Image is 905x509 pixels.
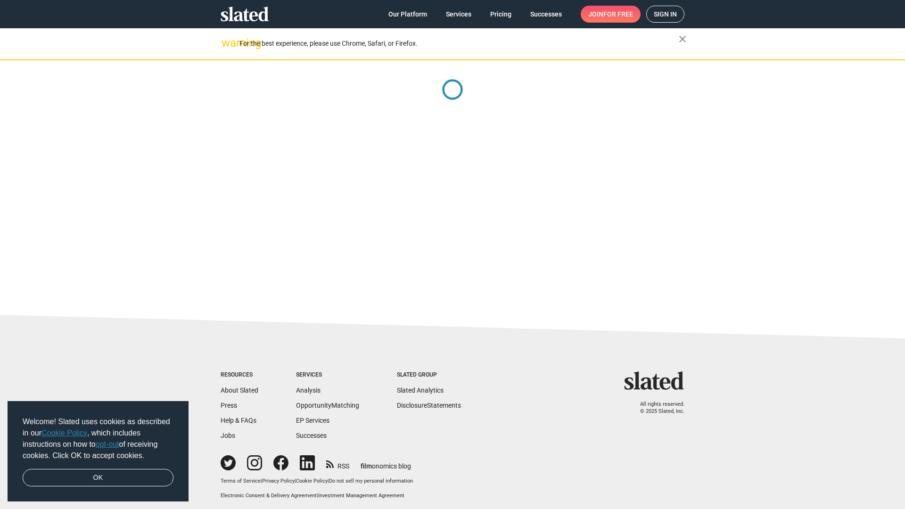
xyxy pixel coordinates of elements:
[326,456,349,471] a: RSS
[221,386,258,394] a: About Slated
[397,371,461,379] div: Slated Group
[221,478,261,484] a: Terms of Service
[296,478,328,484] a: Cookie Policy
[328,478,329,484] span: |
[295,478,296,484] span: |
[8,401,189,502] div: cookieconsent
[221,493,317,499] a: Electronic Consent & Delivery Agreement
[221,417,256,424] a: Help & FAQs
[646,6,684,23] a: Sign in
[23,469,173,487] a: dismiss cookie message
[221,402,237,409] a: Press
[296,402,359,409] a: OpportunityMatching
[397,386,444,394] a: Slated Analytics
[317,493,318,499] span: |
[361,454,411,471] a: filmonomics blog
[388,6,427,23] span: Our Platform
[221,371,258,379] div: Resources
[23,416,173,461] span: Welcome! Slated uses cookies as described in our , which includes instructions on how to of recei...
[603,6,633,23] span: for free
[261,478,262,484] span: |
[296,432,327,439] a: Successes
[438,6,479,23] a: Services
[296,371,359,379] div: Services
[296,386,321,394] a: Analysis
[483,6,519,23] a: Pricing
[630,401,684,415] p: All rights reserved. © 2025 Slated, Inc.
[239,37,679,50] div: For the best experience, please use Chrome, Safari, or Firefox.
[530,6,562,23] span: Successes
[490,6,511,23] span: Pricing
[397,402,461,409] a: DisclosureStatements
[96,440,119,448] a: opt-out
[41,429,87,437] a: Cookie Policy
[677,33,688,45] mat-icon: close
[329,478,413,485] button: Do not sell my personal information
[581,6,641,23] a: Joinfor free
[221,432,235,439] a: Jobs
[318,493,404,499] a: Investment Management Agreement
[222,37,233,49] mat-icon: warning
[446,6,471,23] span: Services
[296,417,329,424] a: EP Services
[381,6,435,23] a: Our Platform
[654,6,677,22] span: Sign in
[523,6,569,23] a: Successes
[262,478,295,484] a: Privacy Policy
[588,6,633,23] span: Join
[361,462,372,470] span: film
